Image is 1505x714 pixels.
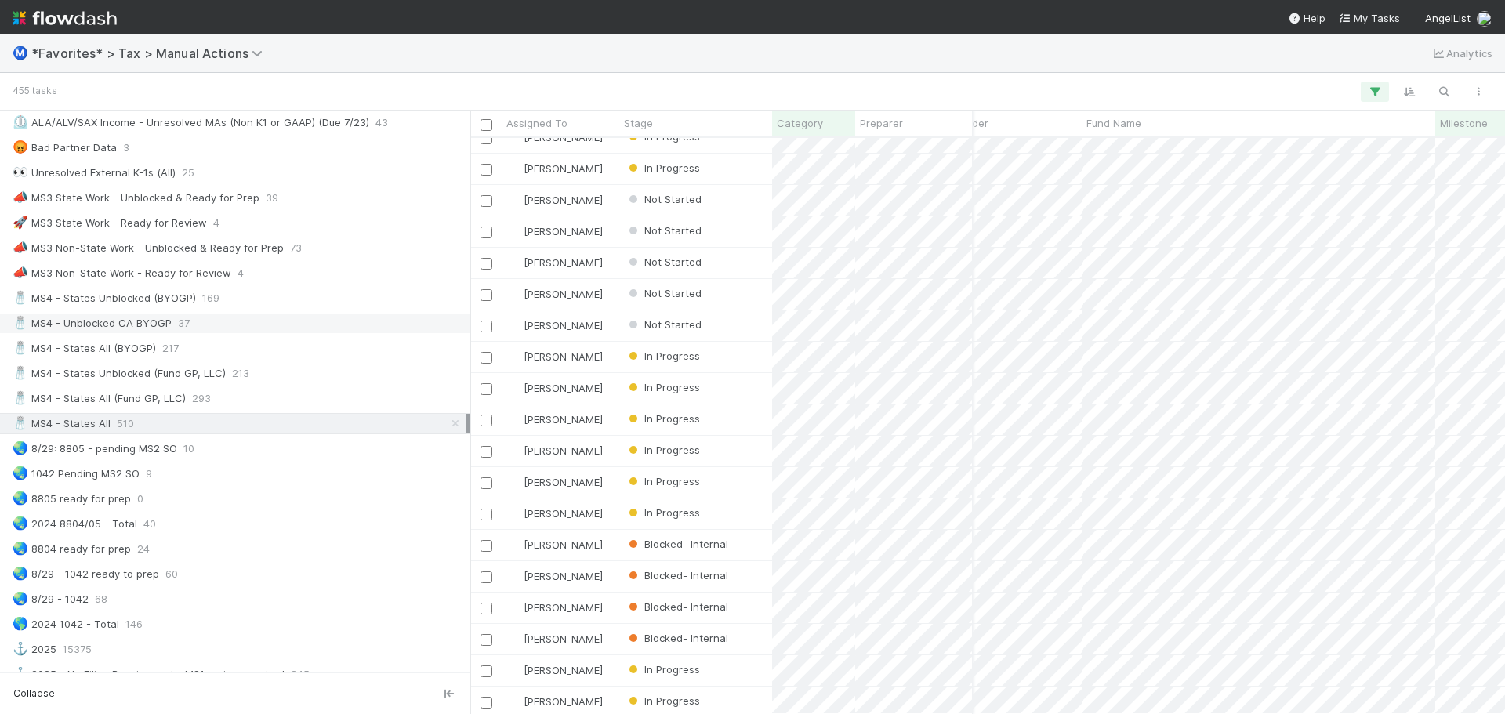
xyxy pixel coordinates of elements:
[117,414,134,433] span: 510
[13,190,28,204] span: 📣
[1440,115,1488,131] span: Milestone
[13,464,140,484] div: 1042 Pending MS2 SO
[626,599,728,614] div: Blocked- Internal
[13,564,159,584] div: 8/29 - 1042 ready to prep
[13,163,176,183] div: Unresolved External K-1s (All)
[1086,115,1141,131] span: Fund Name
[13,539,131,559] div: 8804 ready for prep
[481,119,492,131] input: Toggle All Rows Selected
[508,631,603,647] div: [PERSON_NAME]
[626,569,728,582] span: Blocked- Internal
[13,416,28,429] span: 🧂
[626,285,702,301] div: Not Started
[626,317,702,332] div: Not Started
[508,694,603,709] div: [PERSON_NAME]
[481,509,492,520] input: Toggle Row Selected
[290,238,302,258] span: 73
[626,536,728,552] div: Blocked- Internal
[13,640,56,659] div: 2025
[13,84,57,98] small: 455 tasks
[626,379,700,395] div: In Progress
[481,634,492,646] input: Toggle Row Selected
[13,516,28,530] span: 🌏
[13,614,119,634] div: 2024 1042 - Total
[524,256,603,269] span: [PERSON_NAME]
[13,341,28,354] span: 🧂
[508,443,603,458] div: [PERSON_NAME]
[626,350,700,362] span: In Progress
[13,138,117,158] div: Bad Partner Data
[626,663,700,676] span: In Progress
[524,194,603,206] span: [PERSON_NAME]
[146,464,152,484] span: 9
[95,589,107,609] span: 68
[481,258,492,270] input: Toggle Row Selected
[524,664,603,676] span: [PERSON_NAME]
[524,413,603,426] span: [PERSON_NAME]
[626,567,728,583] div: Blocked- Internal
[13,667,28,680] span: ⚓
[626,161,700,174] span: In Progress
[13,46,28,60] span: Ⓜ️
[626,191,702,207] div: Not Started
[626,632,728,644] span: Blocked- Internal
[524,288,603,300] span: [PERSON_NAME]
[508,192,603,208] div: [PERSON_NAME]
[13,366,28,379] span: 🧂
[626,444,700,456] span: In Progress
[626,442,700,458] div: In Progress
[183,439,194,458] span: 10
[481,697,492,709] input: Toggle Row Selected
[509,507,521,520] img: avatar_d45d11ee-0024-4901-936f-9df0a9cc3b4e.png
[508,286,603,302] div: [PERSON_NAME]
[137,539,150,559] span: 24
[626,412,700,425] span: In Progress
[13,414,111,433] div: MS4 - States All
[509,162,521,175] img: avatar_711f55b7-5a46-40da-996f-bc93b6b86381.png
[624,115,653,131] span: Stage
[13,439,177,458] div: 8/29: 8805 - pending MS2 SO
[13,665,285,684] div: 2025 - No Filing Requirement - MS1 review required
[13,241,28,254] span: 📣
[13,364,226,383] div: MS4 - States Unblocked (Fund GP, LLC)
[509,632,521,645] img: avatar_d45d11ee-0024-4901-936f-9df0a9cc3b4e.png
[508,474,603,490] div: [PERSON_NAME]
[13,140,28,154] span: 😡
[13,466,28,480] span: 🌏
[626,505,700,520] div: In Progress
[508,380,603,396] div: [PERSON_NAME]
[481,603,492,614] input: Toggle Row Selected
[13,489,131,509] div: 8805 ready for prep
[481,415,492,426] input: Toggle Row Selected
[1288,10,1325,26] div: Help
[123,138,129,158] span: 3
[165,564,178,584] span: 60
[13,339,156,358] div: MS4 - States All (BYOGP)
[13,291,28,304] span: 🧂
[481,227,492,238] input: Toggle Row Selected
[509,601,521,614] img: avatar_d45d11ee-0024-4901-936f-9df0a9cc3b4e.png
[508,317,603,333] div: [PERSON_NAME]
[63,640,92,659] span: 15375
[13,687,55,701] span: Collapse
[508,349,603,364] div: [PERSON_NAME]
[509,225,521,237] img: avatar_cfa6ccaa-c7d9-46b3-b608-2ec56ecf97ad.png
[524,538,603,551] span: [PERSON_NAME]
[13,213,207,233] div: MS3 State Work - Ready for Review
[626,473,700,489] div: In Progress
[481,289,492,301] input: Toggle Row Selected
[291,665,310,684] span: 845
[509,382,521,394] img: avatar_cfa6ccaa-c7d9-46b3-b608-2ec56ecf97ad.png
[481,352,492,364] input: Toggle Row Selected
[508,662,603,678] div: [PERSON_NAME]
[481,195,492,207] input: Toggle Row Selected
[13,389,186,408] div: MS4 - States All (Fund GP, LLC)
[13,165,28,179] span: 👀
[13,113,369,132] div: ALA/ALV/SAX Income - Unresolved MAs (Non K1 or GAAP) (Due 7/23)
[1431,44,1492,63] a: Analytics
[626,600,728,613] span: Blocked- Internal
[524,632,603,645] span: [PERSON_NAME]
[13,491,28,505] span: 🌏
[506,115,568,131] span: Assigned To
[481,383,492,395] input: Toggle Row Selected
